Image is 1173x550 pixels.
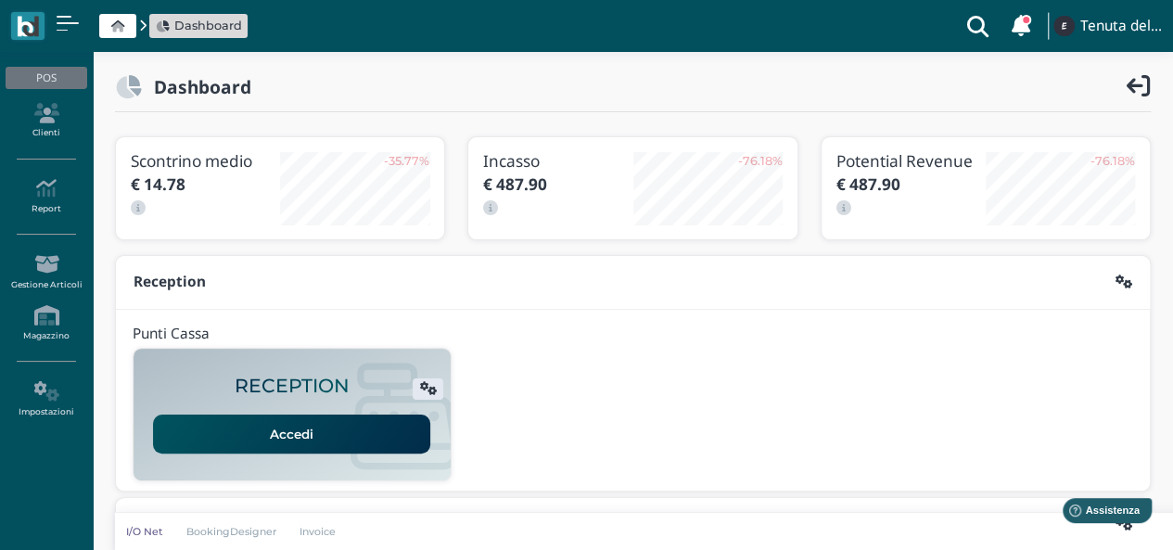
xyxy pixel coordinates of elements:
[1041,492,1157,534] iframe: Help widget launcher
[153,415,430,454] a: Accedi
[174,524,288,539] a: BookingDesigner
[836,152,986,170] h3: Potential Revenue
[1051,4,1162,48] a: ... Tenuta del Barco
[126,524,163,539] p: I/O Net
[1053,16,1074,36] img: ...
[483,152,632,170] h3: Incasso
[6,374,86,425] a: Impostazioni
[174,17,242,34] span: Dashboard
[131,173,185,195] b: € 14.78
[288,524,349,539] a: Invoice
[134,272,206,291] b: Reception
[17,16,38,37] img: logo
[131,152,280,170] h3: Scontrino medio
[836,173,900,195] b: € 487.90
[6,171,86,222] a: Report
[6,67,86,89] div: POS
[142,77,251,96] h2: Dashboard
[6,96,86,147] a: Clienti
[235,376,350,397] h2: RECEPTION
[1080,19,1162,34] h4: Tenuta del Barco
[156,17,242,34] a: Dashboard
[6,247,86,298] a: Gestione Articoli
[6,298,86,349] a: Magazzino
[133,326,210,342] h4: Punti Cassa
[483,173,547,195] b: € 487.90
[55,15,122,29] span: Assistenza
